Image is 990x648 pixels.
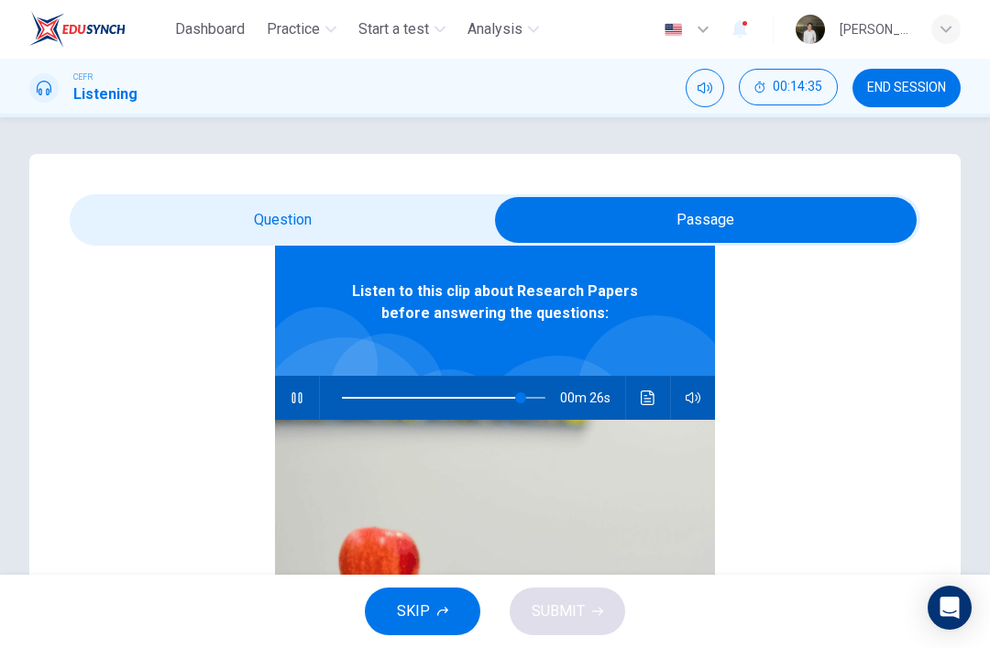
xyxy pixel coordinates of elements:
[662,23,685,37] img: en
[867,81,946,95] span: END SESSION
[852,69,961,107] button: END SESSION
[840,18,909,40] div: [PERSON_NAME]
[73,71,93,83] span: CEFR
[739,69,838,105] button: 00:14:35
[73,83,137,105] h1: Listening
[928,586,972,630] div: Open Intercom Messenger
[560,376,625,420] span: 00m 26s
[168,13,252,46] button: Dashboard
[259,13,344,46] button: Practice
[335,280,655,324] span: Listen to this clip about Research Papers before answering the questions:
[365,588,480,635] button: SKIP
[29,11,168,48] a: EduSynch logo
[633,376,663,420] button: Click to see the audio transcription
[739,69,838,107] div: Hide
[397,599,430,624] span: SKIP
[773,80,822,94] span: 00:14:35
[358,18,429,40] span: Start a test
[796,15,825,44] img: Profile picture
[29,11,126,48] img: EduSynch logo
[467,18,522,40] span: Analysis
[267,18,320,40] span: Practice
[686,69,724,107] div: Mute
[351,13,453,46] button: Start a test
[460,13,546,46] button: Analysis
[175,18,245,40] span: Dashboard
